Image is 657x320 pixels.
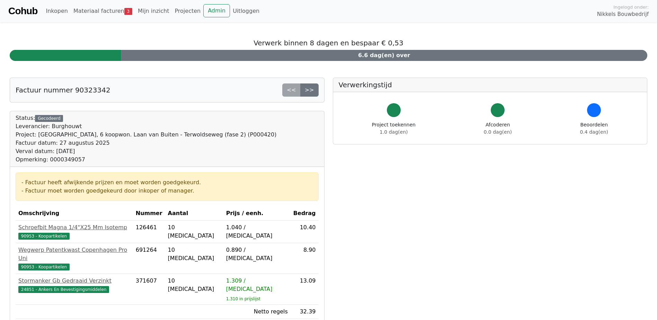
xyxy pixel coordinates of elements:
span: Ingelogd onder: [613,4,649,10]
span: 0.4 dag(en) [580,129,608,135]
div: - Factuur heeft afwijkende prijzen en moet worden goedgekeurd. [21,178,313,187]
th: Omschrijving [16,206,133,221]
div: Leverancier: Burghouwt [16,122,276,131]
div: Factuur datum: 27 augustus 2025 [16,139,276,147]
td: 371607 [133,274,165,305]
a: Stormanker Gb Gedraaid Verzinkt24851 - Ankers En Bevestigingsmiddelen [18,277,130,293]
th: Nummer [133,206,165,221]
div: 10 [MEDICAL_DATA] [168,277,221,293]
div: Stormanker Gb Gedraaid Verzinkt [18,277,130,285]
div: 6.6 dag(en) over [121,50,647,61]
div: Beoordelen [580,121,608,136]
h5: Verwerk binnen 8 dagen en bespaar € 0,53 [10,39,647,47]
h5: Factuur nummer 90323342 [16,86,110,94]
div: Project toekennen [372,121,416,136]
div: 10 [MEDICAL_DATA] [168,223,221,240]
th: Aantal [165,206,223,221]
td: Netto regels [223,305,291,319]
div: Verval datum: [DATE] [16,147,276,155]
a: Admin [203,4,230,17]
span: 90953 - Koopartikelen [18,233,70,240]
a: Wegwerp Patentkwast Copenhagen Pro Uni90953 - Koopartikelen [18,246,130,271]
div: Schroefbit Magna 1/4"X25 Mm Isotemp [18,223,130,232]
a: Projecten [172,4,203,18]
th: Prijs / eenh. [223,206,291,221]
a: Uitloggen [230,4,262,18]
td: 691264 [133,243,165,274]
div: Opmerking: 0000349057 [16,155,276,164]
td: 126461 [133,221,165,243]
span: 24851 - Ankers En Bevestigingsmiddelen [18,286,109,293]
a: Inkopen [43,4,70,18]
span: Nikkels Bouwbedrijf [597,10,649,18]
td: 8.90 [291,243,319,274]
div: - Factuur moet worden goedgekeurd door inkoper of manager. [21,187,313,195]
div: 10 [MEDICAL_DATA] [168,246,221,263]
a: Mijn inzicht [135,4,172,18]
div: Wegwerp Patentkwast Copenhagen Pro Uni [18,246,130,263]
div: Gecodeerd [35,115,63,122]
div: Afcoderen [484,121,512,136]
a: Schroefbit Magna 1/4"X25 Mm Isotemp90953 - Koopartikelen [18,223,130,240]
th: Bedrag [291,206,319,221]
span: 0.0 dag(en) [484,129,512,135]
span: 90953 - Koopartikelen [18,264,70,270]
span: 1.0 dag(en) [380,129,408,135]
sub: 1.310 in prijslijst [226,296,260,301]
div: Status: [16,114,276,164]
a: >> [300,83,319,97]
td: 32.39 [291,305,319,319]
h5: Verwerkingstijd [339,81,642,89]
div: 1.040 / [MEDICAL_DATA] [226,223,288,240]
div: 0.890 / [MEDICAL_DATA] [226,246,288,263]
a: Materiaal facturen3 [71,4,135,18]
div: Project: [GEOGRAPHIC_DATA], 6 koopwon. Laan van Buiten - Terwoldseweg (fase 2) (P000420) [16,131,276,139]
td: 10.40 [291,221,319,243]
td: 13.09 [291,274,319,305]
a: Cohub [8,3,37,19]
div: 1.309 / [MEDICAL_DATA] [226,277,288,293]
span: 3 [124,8,132,15]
